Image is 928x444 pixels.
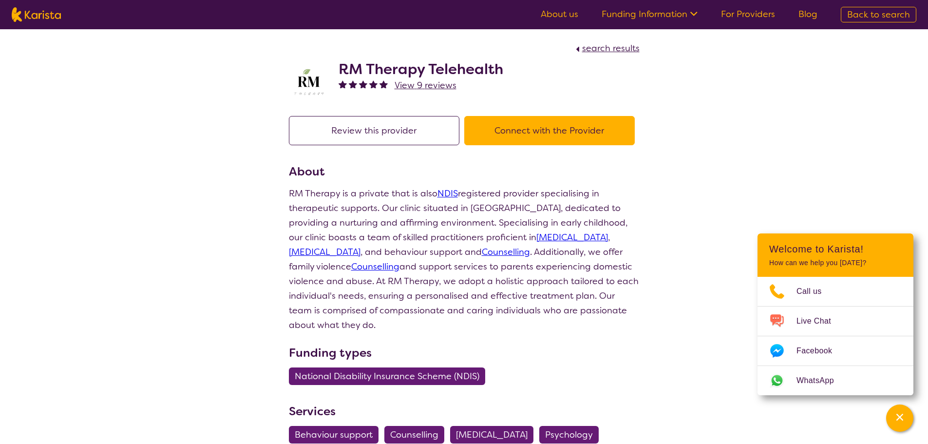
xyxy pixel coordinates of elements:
img: fullstar [369,80,378,88]
p: How can we help you [DATE]? [769,259,902,267]
ul: Choose channel [758,277,913,395]
a: [MEDICAL_DATA] [450,429,539,441]
a: Web link opens in a new tab. [758,366,913,395]
span: Behaviour support [295,426,373,444]
h2: Welcome to Karista! [769,243,902,255]
span: Psychology [545,426,593,444]
a: Counselling [384,429,450,441]
img: b3hjthhf71fnbidirs13.png [289,65,328,100]
h3: Funding types [289,344,640,362]
a: Back to search [841,7,916,22]
h3: Services [289,403,640,420]
a: Funding Information [602,8,698,20]
a: Review this provider [289,125,464,136]
a: Psychology [539,429,605,441]
a: search results [573,42,640,54]
a: Counselling [482,246,530,258]
a: [MEDICAL_DATA] [289,246,360,258]
img: fullstar [359,80,367,88]
button: Channel Menu [886,405,913,432]
img: Karista logo [12,7,61,22]
div: Channel Menu [758,233,913,395]
span: Facebook [796,344,844,358]
a: For Providers [721,8,775,20]
a: Connect with the Provider [464,125,640,136]
button: Connect with the Provider [464,116,635,145]
h2: RM Therapy Telehealth [339,60,503,78]
a: [MEDICAL_DATA] [536,232,608,243]
span: WhatsApp [796,373,846,388]
span: Back to search [847,9,910,20]
a: Behaviour support [289,429,384,441]
img: fullstar [379,80,388,88]
a: Counselling [351,261,399,272]
span: Live Chat [796,314,843,328]
img: fullstar [339,80,347,88]
a: Blog [798,8,817,20]
span: [MEDICAL_DATA] [456,426,528,444]
a: View 9 reviews [395,78,456,93]
a: About us [541,8,578,20]
span: View 9 reviews [395,79,456,91]
span: Call us [796,284,833,299]
span: Counselling [390,426,438,444]
a: National Disability Insurance Scheme (NDIS) [289,370,491,382]
img: fullstar [349,80,357,88]
p: RM Therapy is a private that is also registered provider specialising in therapeutic supports. Ou... [289,186,640,332]
a: NDIS [437,188,458,199]
span: National Disability Insurance Scheme (NDIS) [295,367,479,385]
h3: About [289,163,640,180]
button: Review this provider [289,116,459,145]
span: search results [582,42,640,54]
